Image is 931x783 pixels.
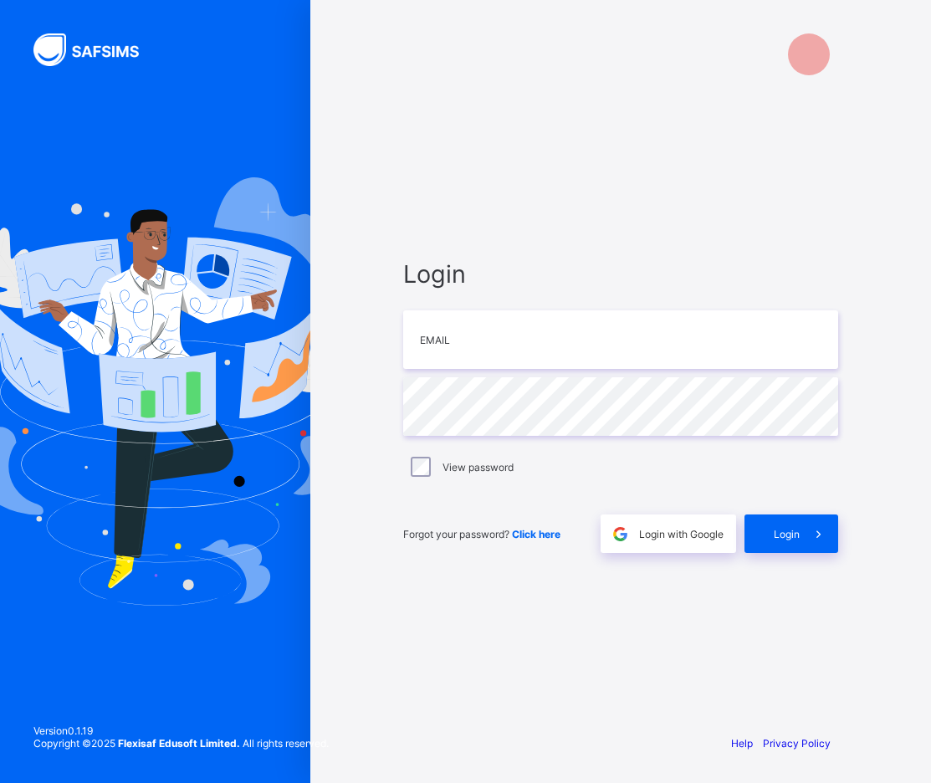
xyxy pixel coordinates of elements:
[33,33,159,66] img: SAFSIMS Logo
[731,737,753,750] a: Help
[763,737,831,750] a: Privacy Policy
[33,724,329,737] span: Version 0.1.19
[611,525,630,544] img: google.396cfc9801f0270233282035f929180a.svg
[403,528,560,540] span: Forgot your password?
[442,461,514,473] label: View password
[774,528,800,540] span: Login
[33,737,329,750] span: Copyright © 2025 All rights reserved.
[403,259,838,289] span: Login
[639,528,724,540] span: Login with Google
[512,528,560,540] a: Click here
[118,737,240,750] strong: Flexisaf Edusoft Limited.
